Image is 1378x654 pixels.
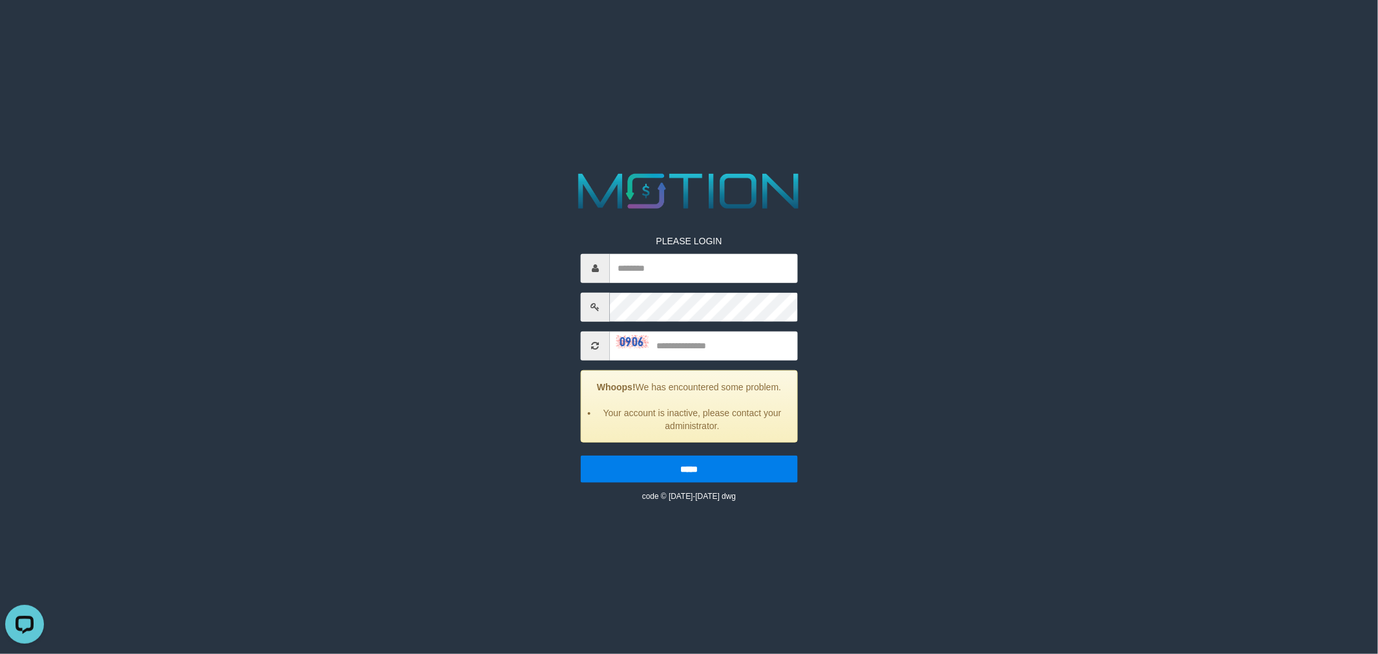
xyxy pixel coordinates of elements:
button: Open LiveChat chat widget [5,5,44,44]
img: MOTION_logo.png [569,167,809,215]
div: We has encountered some problem. [581,370,798,442]
strong: Whoops! [597,381,636,392]
li: Your account is inactive, please contact your administrator. [598,406,788,432]
small: code © [DATE]-[DATE] dwg [642,491,736,500]
p: PLEASE LOGIN [581,234,798,247]
img: captcha [616,335,649,348]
